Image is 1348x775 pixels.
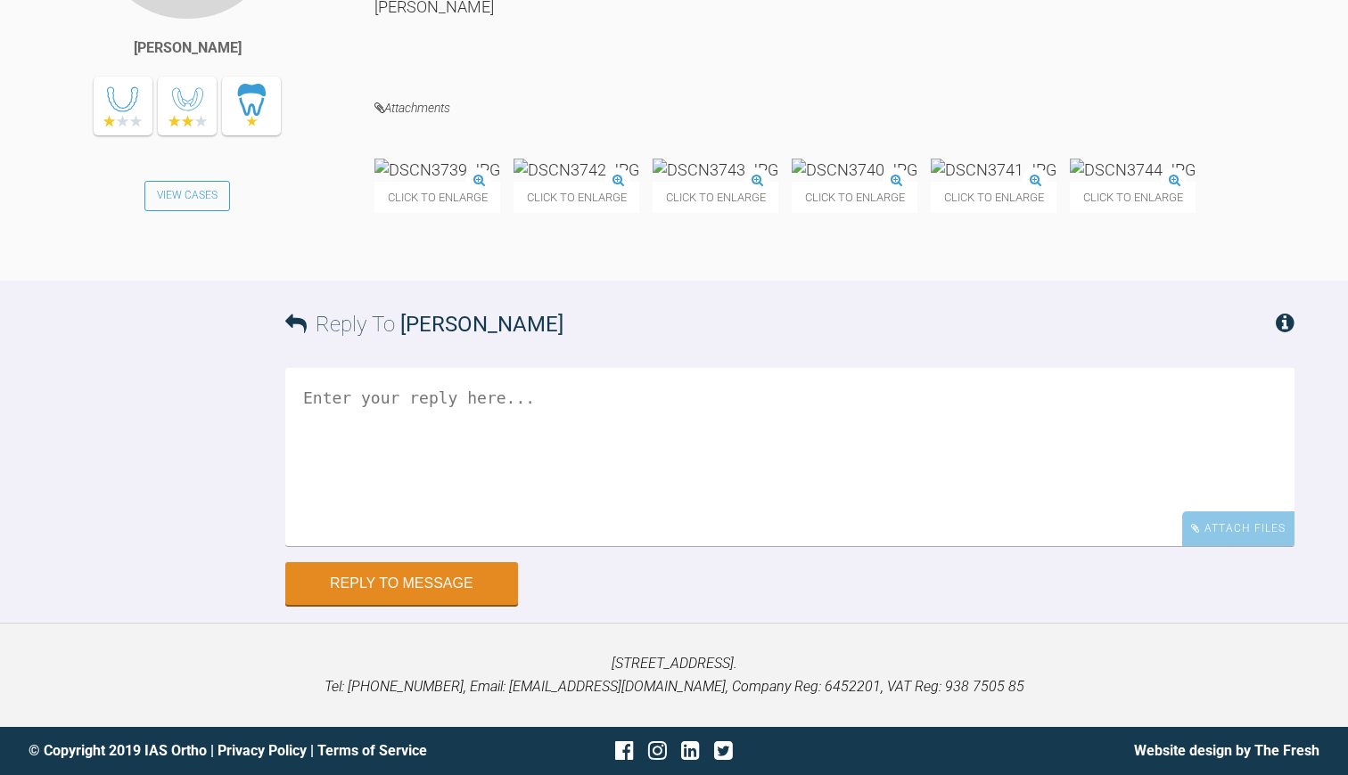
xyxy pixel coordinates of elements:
[374,159,500,181] img: DSCN3739.JPG
[931,159,1056,181] img: DSCN3741.JPG
[792,182,917,213] span: Click to enlarge
[1182,511,1295,546] div: Attach Files
[653,182,778,213] span: Click to enlarge
[374,182,500,213] span: Click to enlarge
[514,182,639,213] span: Click to enlarge
[792,159,917,181] img: DSCN3740.JPG
[1070,182,1196,213] span: Click to enlarge
[218,742,307,759] a: Privacy Policy
[144,181,230,211] a: View Cases
[134,37,242,60] div: [PERSON_NAME]
[653,159,778,181] img: DSCN3743.JPG
[29,652,1319,697] p: [STREET_ADDRESS]. Tel: [PHONE_NUMBER], Email: [EMAIL_ADDRESS][DOMAIN_NAME], Company Reg: 6452201,...
[514,159,639,181] img: DSCN3742.JPG
[317,742,427,759] a: Terms of Service
[1070,159,1196,181] img: DSCN3744.JPG
[1134,742,1319,759] a: Website design by The Fresh
[285,562,518,605] button: Reply to Message
[400,312,563,337] span: [PERSON_NAME]
[374,97,1295,119] h4: Attachments
[285,307,563,341] h3: Reply To
[29,739,459,763] div: © Copyright 2019 IAS Ortho | |
[931,182,1056,213] span: Click to enlarge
